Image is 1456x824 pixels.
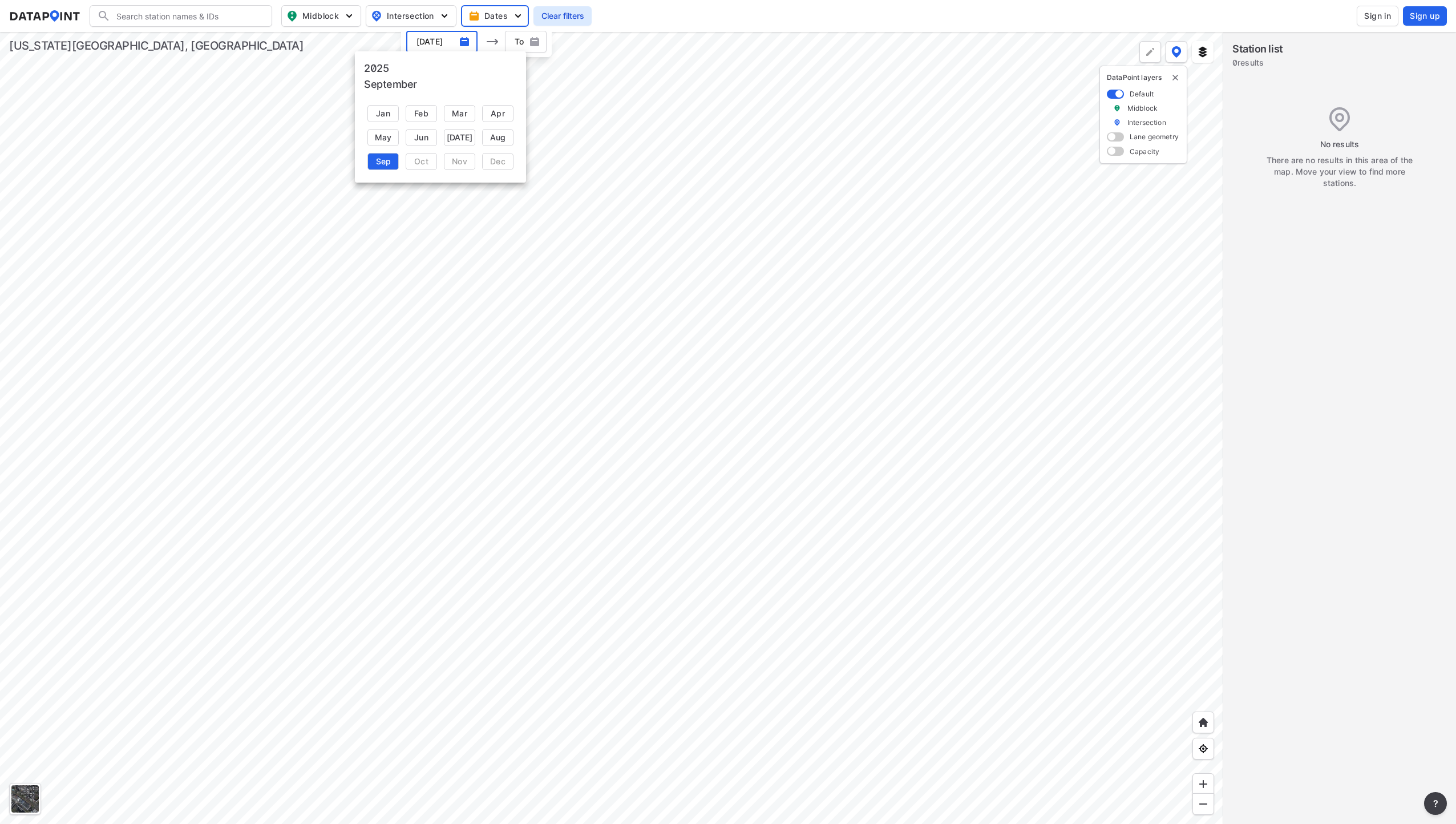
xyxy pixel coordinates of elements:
[364,76,417,92] button: September
[406,105,437,122] div: Feb
[482,129,513,146] div: Aug
[444,129,475,146] div: [DATE]
[444,105,475,122] div: Mar
[406,129,437,146] div: Jun
[367,129,399,146] div: May
[367,153,399,170] div: Sep
[367,105,399,122] div: Jan
[364,60,389,76] button: 2025
[482,105,513,122] div: Apr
